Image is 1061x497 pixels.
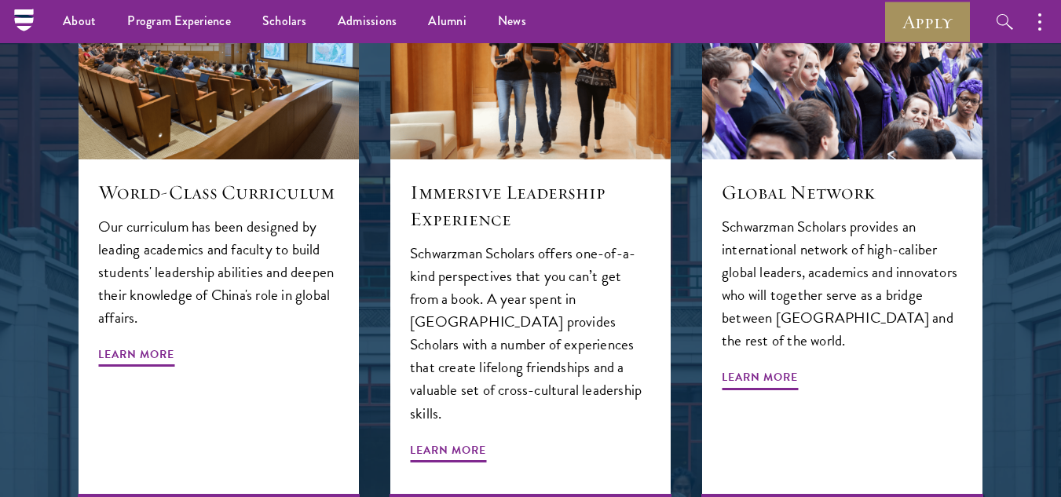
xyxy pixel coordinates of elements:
[722,179,963,206] h5: Global Network
[722,367,798,392] span: Learn More
[410,440,486,465] span: Learn More
[98,345,174,369] span: Learn More
[410,179,651,232] h5: Immersive Leadership Experience
[722,215,963,352] p: Schwarzman Scholars provides an international network of high-caliber global leaders, academics a...
[98,215,339,329] p: Our curriculum has been designed by leading academics and faculty to build students' leadership a...
[98,179,339,206] h5: World-Class Curriculum
[410,242,651,425] p: Schwarzman Scholars offers one-of-a-kind perspectives that you can’t get from a book. A year spen...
